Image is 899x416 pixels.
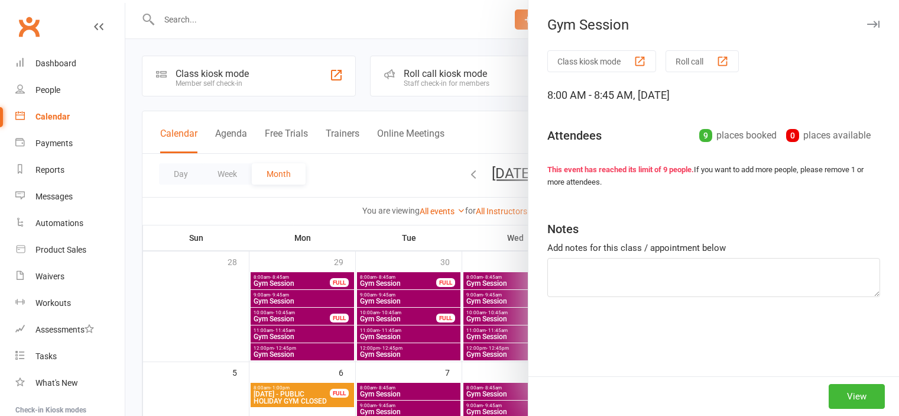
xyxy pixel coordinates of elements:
div: Gym Session [528,17,899,33]
a: Dashboard [15,50,125,77]
div: Calendar [35,112,70,121]
div: places booked [699,127,777,144]
div: Payments [35,138,73,148]
div: What's New [35,378,78,388]
div: People [35,85,60,95]
a: People [15,77,125,104]
div: places available [786,127,871,144]
a: Waivers [15,263,125,290]
div: 8:00 AM - 8:45 AM, [DATE] [547,87,880,104]
a: Automations [15,210,125,237]
div: Reports [35,165,64,175]
a: Messages [15,183,125,210]
a: Product Sales [15,237,125,263]
div: Assessments [35,325,94,334]
div: Add notes for this class / appointment below [547,241,880,255]
div: Workouts [35,298,71,308]
a: Assessments [15,317,125,343]
div: Waivers [35,272,64,281]
button: Class kiosk mode [547,50,656,72]
div: Dashboard [35,59,76,68]
div: 9 [699,129,712,142]
div: If you want to add more people, please remove 1 or more attendees. [547,164,880,189]
a: Clubworx [14,12,44,41]
button: Roll call [666,50,739,72]
a: Reports [15,157,125,183]
a: Calendar [15,104,125,130]
a: Payments [15,130,125,157]
div: Messages [35,192,73,201]
strong: This event has reached its limit of 9 people. [547,165,694,174]
div: 0 [786,129,799,142]
div: Attendees [547,127,602,144]
a: Workouts [15,290,125,317]
div: Tasks [35,351,57,361]
div: Notes [547,221,579,237]
div: Automations [35,218,83,228]
button: View [829,384,885,409]
div: Product Sales [35,245,86,254]
a: Tasks [15,343,125,370]
a: What's New [15,370,125,396]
